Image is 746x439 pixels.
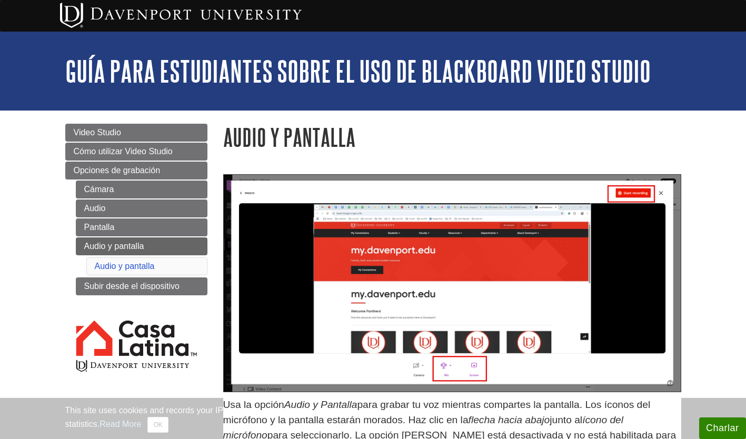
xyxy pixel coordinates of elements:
[76,237,207,255] a: Audio y pantalla
[223,174,681,392] img: audio and screen
[76,199,207,217] a: Audio
[60,3,302,28] img: Davenport University
[65,55,651,87] a: Guía para estudiantes sobre el uso de Blackboard Video Studio
[100,420,141,428] a: Read More
[469,414,550,425] em: flecha hacia abajo
[74,128,121,137] span: Video Studio
[76,277,207,295] a: Subir desde el dispositivo
[223,124,681,151] h1: Audio y pantalla
[74,166,161,175] span: Opciones de grabación
[76,181,207,198] a: Cámara
[65,124,207,142] a: Video Studio
[76,218,207,236] a: Pantalla
[147,417,168,433] button: Close
[284,399,357,410] em: Audio y Pantalla
[65,404,681,433] div: This site uses cookies and records your IP address for usage statistics. Additionally, we use Goo...
[699,417,746,439] button: Charlar
[65,124,207,392] div: Guide Page Menu
[74,147,173,156] span: Cómo utilizar Video Studio
[95,262,155,271] a: Audio y pantalla
[65,162,207,179] a: Opciones de grabación
[65,143,207,161] a: Cómo utilizar Video Studio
